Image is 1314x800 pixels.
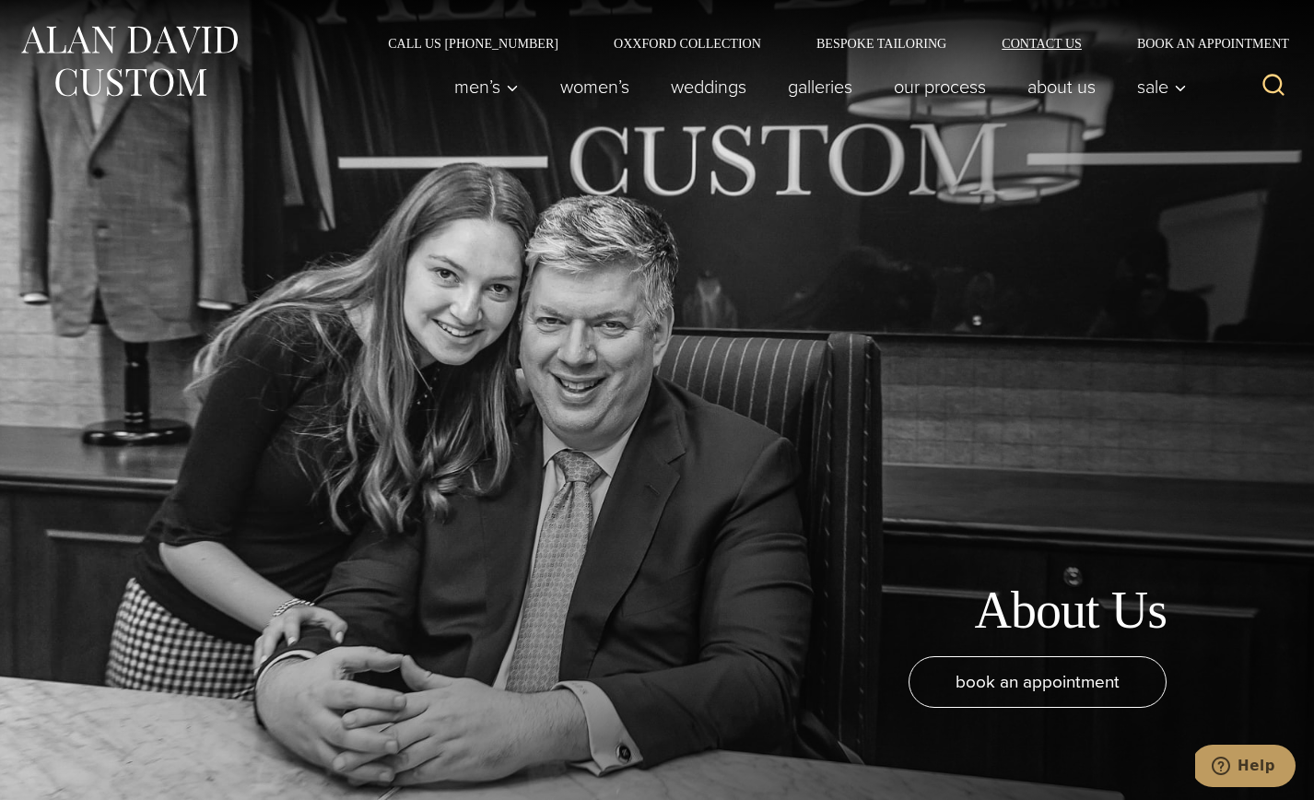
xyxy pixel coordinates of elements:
[874,68,1007,105] a: Our Process
[18,20,240,102] img: Alan David Custom
[1117,68,1197,105] button: Child menu of Sale
[651,68,768,105] a: weddings
[360,37,586,50] a: Call Us [PHONE_NUMBER]
[540,68,651,105] a: Women’s
[434,68,540,105] button: Child menu of Men’s
[1007,68,1117,105] a: About Us
[434,68,1197,105] nav: Primary Navigation
[768,68,874,105] a: Galleries
[1195,745,1296,791] iframe: Opens a widget where you can chat to one of our agents
[909,656,1167,708] a: book an appointment
[586,37,789,50] a: Oxxford Collection
[1251,65,1296,109] button: View Search Form
[956,668,1120,695] span: book an appointment
[974,37,1109,50] a: Contact Us
[974,580,1167,641] h1: About Us
[789,37,974,50] a: Bespoke Tailoring
[1109,37,1296,50] a: Book an Appointment
[360,37,1296,50] nav: Secondary Navigation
